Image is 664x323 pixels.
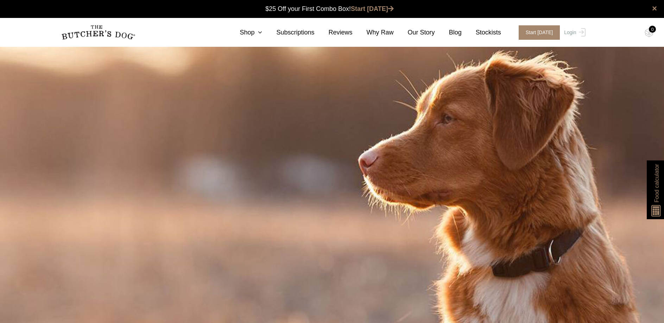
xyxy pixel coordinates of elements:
a: Stockists [462,28,501,37]
a: Shop [226,28,262,37]
a: Our Story [394,28,435,37]
div: 0 [649,26,656,33]
a: Subscriptions [262,28,314,37]
span: Start [DATE] [519,25,560,40]
a: Reviews [315,28,353,37]
a: Why Raw [353,28,394,37]
img: TBD_Cart-Empty.png [645,28,653,37]
a: Start [DATE] [351,5,394,12]
a: Blog [435,28,462,37]
a: Start [DATE] [512,25,563,40]
a: Login [562,25,585,40]
span: Food calculator [652,164,661,202]
a: close [652,4,657,13]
